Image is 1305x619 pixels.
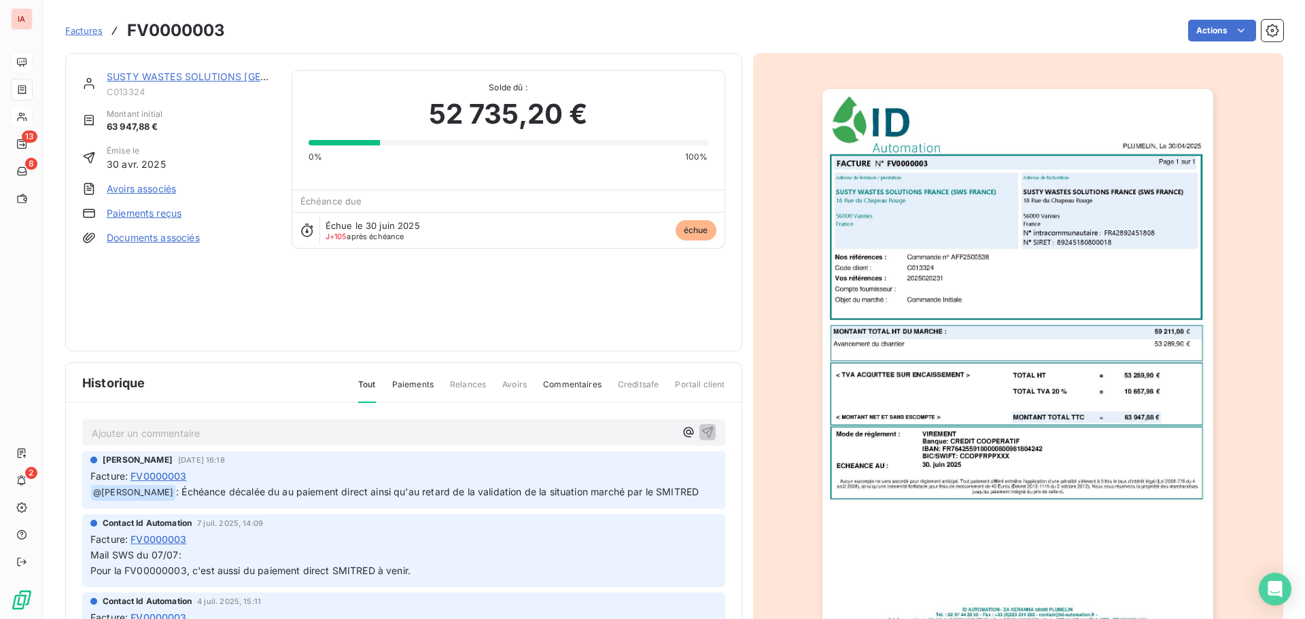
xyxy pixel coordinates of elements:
[25,158,37,170] span: 8
[130,532,186,546] span: FV0000003
[197,597,261,605] span: 4 juil. 2025, 15:11
[429,94,588,135] span: 52 735,20 €
[107,145,166,157] span: Émise le
[392,378,434,402] span: Paiements
[22,130,37,143] span: 13
[178,456,225,464] span: [DATE] 16:18
[130,469,186,483] span: FV0000003
[326,232,347,241] span: J+105
[543,378,602,402] span: Commentaires
[107,86,275,97] span: C013324
[127,18,225,43] h3: FV0000003
[326,220,420,231] span: Échue le 30 juin 2025
[82,374,145,392] span: Historique
[107,71,417,82] a: SUSTY WASTES SOLUTIONS [GEOGRAPHIC_DATA] (SWS FRANCE)
[25,467,37,479] span: 2
[197,519,263,527] span: 7 juil. 2025, 14:09
[107,182,176,196] a: Avoirs associés
[65,25,103,36] span: Factures
[107,207,181,220] a: Paiements reçus
[103,454,173,466] span: [PERSON_NAME]
[107,120,162,134] span: 63 947,88 €
[107,231,200,245] a: Documents associés
[90,532,128,546] span: Facture :
[326,232,404,241] span: après échéance
[1188,20,1256,41] button: Actions
[358,378,376,403] span: Tout
[309,151,322,163] span: 0%
[107,157,166,171] span: 30 avr. 2025
[1259,573,1291,605] div: Open Intercom Messenger
[103,517,192,529] span: Contact Id Automation
[65,24,103,37] a: Factures
[676,220,716,241] span: échue
[91,485,175,501] span: @ [PERSON_NAME]
[11,589,33,611] img: Logo LeanPay
[450,378,486,402] span: Relances
[618,378,659,402] span: Creditsafe
[502,378,527,402] span: Avoirs
[90,549,411,576] span: Mail SWS du 07/07: Pour la FV00000003, c'est aussi du paiement direct SMITRED à venir.
[90,469,128,483] span: Facture :
[176,486,699,497] span: : Échéance décalée du au paiement direct ainsi qu'au retard de la validation de la situation marc...
[309,82,708,94] span: Solde dû :
[675,378,725,402] span: Portail client
[107,108,162,120] span: Montant initial
[685,151,708,163] span: 100%
[103,595,192,607] span: Contact Id Automation
[300,196,362,207] span: Échéance due
[11,8,33,30] div: IA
